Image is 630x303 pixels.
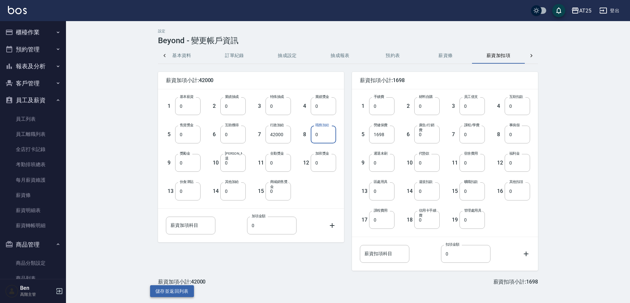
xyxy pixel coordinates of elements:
h5: 2 [407,103,413,109]
label: 區處用具 [374,179,388,184]
span: 薪資扣項小計:1698 [360,77,530,84]
h5: 7 [258,131,264,138]
label: 特殊抽成 [270,94,284,99]
h5: 1 [362,103,367,109]
label: [PERSON_NAME]退 [225,151,242,161]
label: 曠職扣款 [464,179,478,184]
h5: Ben [20,285,54,291]
label: 全勤獎金 [270,151,284,156]
label: 其他加給 [225,179,239,184]
label: 業績獎金 [315,94,329,99]
button: 抽成設定 [261,48,314,64]
button: 登出 [597,5,622,17]
label: 行政加給 [270,123,284,128]
label: 扣項金額 [446,242,459,247]
h5: 17 [362,217,367,223]
img: Person [5,285,18,298]
button: 薪資加扣項 [472,48,525,64]
h5: 4 [303,103,309,109]
a: 薪資明細表 [3,203,63,218]
a: 員工列表 [3,111,63,127]
h5: 15 [452,188,458,195]
h5: 19 [452,217,458,223]
h5: 11 [258,160,264,166]
a: 考勤排班總表 [3,157,63,172]
button: 櫃檯作業 [3,24,63,41]
label: 宿舍費用 [464,151,478,156]
a: 商品分類設定 [3,256,63,271]
span: 薪資加項小計:42000 [166,77,336,84]
label: 售貨獎金 [180,123,194,128]
button: AT25 [569,4,594,17]
button: 商品管理 [3,236,63,253]
label: 課程/學費 [464,123,479,128]
label: 基本薪資 [180,94,194,99]
label: 代墊款 [419,151,429,156]
div: AT25 [579,7,591,15]
label: 手續費 [374,94,384,99]
label: 員工借支 [464,94,478,99]
h5: 6 [213,131,219,138]
p: 高階主管 [20,291,54,297]
h5: 7 [452,131,458,138]
button: 客戶管理 [3,75,63,92]
button: save [552,4,565,17]
h5: 3 [452,103,458,109]
button: 預約表 [366,48,419,64]
h5: 5 [362,131,367,138]
label: 其他扣項 [509,179,523,184]
h5: 11 [452,160,458,166]
label: 管理處用具 [464,208,481,213]
label: 互助扣款 [509,94,523,99]
h5: 4 [497,103,503,109]
a: 員工離職列表 [3,127,63,142]
button: 預約管理 [3,41,63,58]
h5: 薪資加項小計:42000 [158,279,205,285]
h5: 8 [303,131,309,138]
h5: 8 [497,131,503,138]
a: 每月薪資維護 [3,172,63,188]
h5: 15 [258,188,264,195]
button: 抽成報表 [314,48,366,64]
h5: 13 [362,188,367,195]
h5: 1 [168,103,173,109]
label: 材料自購 [419,94,433,99]
h5: 9 [362,160,367,166]
img: Logo [8,6,27,14]
button: 訂單紀錄 [208,48,261,64]
h5: 薪資扣項小計:1698 [493,279,538,285]
label: 業績抽成 [225,94,239,99]
label: 加班獎金 [315,151,329,156]
h5: 2 [213,103,219,109]
label: 課程費用 [374,208,388,213]
h5: 12 [303,160,309,166]
label: 信用卡手續費 [419,208,436,218]
label: 勞健保費 [374,123,388,128]
h5: 10 [407,160,413,166]
button: 報表及分析 [3,58,63,75]
label: 商城銷售獎金 [270,179,288,189]
label: 事病假 [509,123,520,128]
a: 全店打卡記錄 [3,142,63,157]
h5: 3 [258,103,264,109]
h5: 12 [497,160,503,166]
label: 福利金 [509,151,520,156]
button: 員工及薪資 [3,92,63,109]
label: 加項金額 [252,214,266,219]
button: 薪資條 [419,48,472,64]
h5: 10 [213,160,219,166]
button: 儲存並返回列表 [150,285,194,297]
h5: 14 [407,188,413,195]
h5: 5 [168,131,173,138]
h3: Beyond - 變更帳戶資訊 [158,36,238,45]
label: 廣告/行銷費 [419,123,436,133]
h5: 6 [407,131,413,138]
button: 基本資料 [155,48,208,64]
a: 薪資條 [3,188,63,203]
label: 伙食津貼 [180,179,194,184]
h5: 16 [497,188,503,195]
h5: 18 [407,217,413,223]
h5: 13 [168,188,173,195]
a: 商品列表 [3,271,63,286]
label: 職務加給 [315,123,329,128]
